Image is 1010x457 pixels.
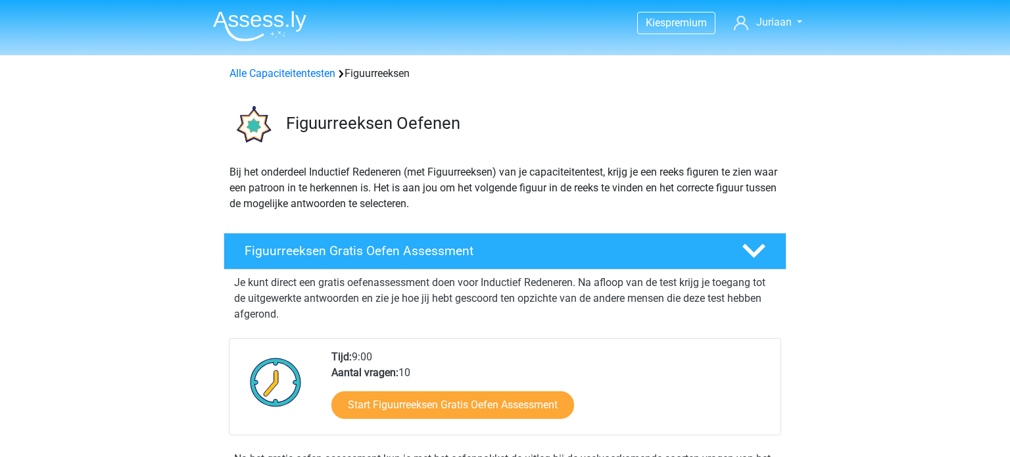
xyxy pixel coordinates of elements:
[224,97,280,153] img: figuurreeksen
[729,14,807,30] a: Juriaan
[322,349,780,435] div: 9:00 10
[243,349,309,415] img: Klok
[665,16,707,29] span: premium
[224,66,786,82] div: Figuurreeksen
[638,14,715,32] a: Kiespremium
[646,16,665,29] span: Kies
[331,366,398,379] b: Aantal vragen:
[234,275,776,322] p: Je kunt direct een gratis oefenassessment doen voor Inductief Redeneren. Na afloop van de test kr...
[213,11,306,41] img: Assessly
[229,164,781,212] p: Bij het onderdeel Inductief Redeneren (met Figuurreeksen) van je capaciteitentest, krijg je een r...
[286,113,776,133] h3: Figuurreeksen Oefenen
[218,233,792,270] a: Figuurreeksen Gratis Oefen Assessment
[331,350,352,363] b: Tijd:
[245,243,721,258] h4: Figuurreeksen Gratis Oefen Assessment
[756,16,792,28] span: Juriaan
[331,391,574,419] a: Start Figuurreeksen Gratis Oefen Assessment
[229,67,335,80] a: Alle Capaciteitentesten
